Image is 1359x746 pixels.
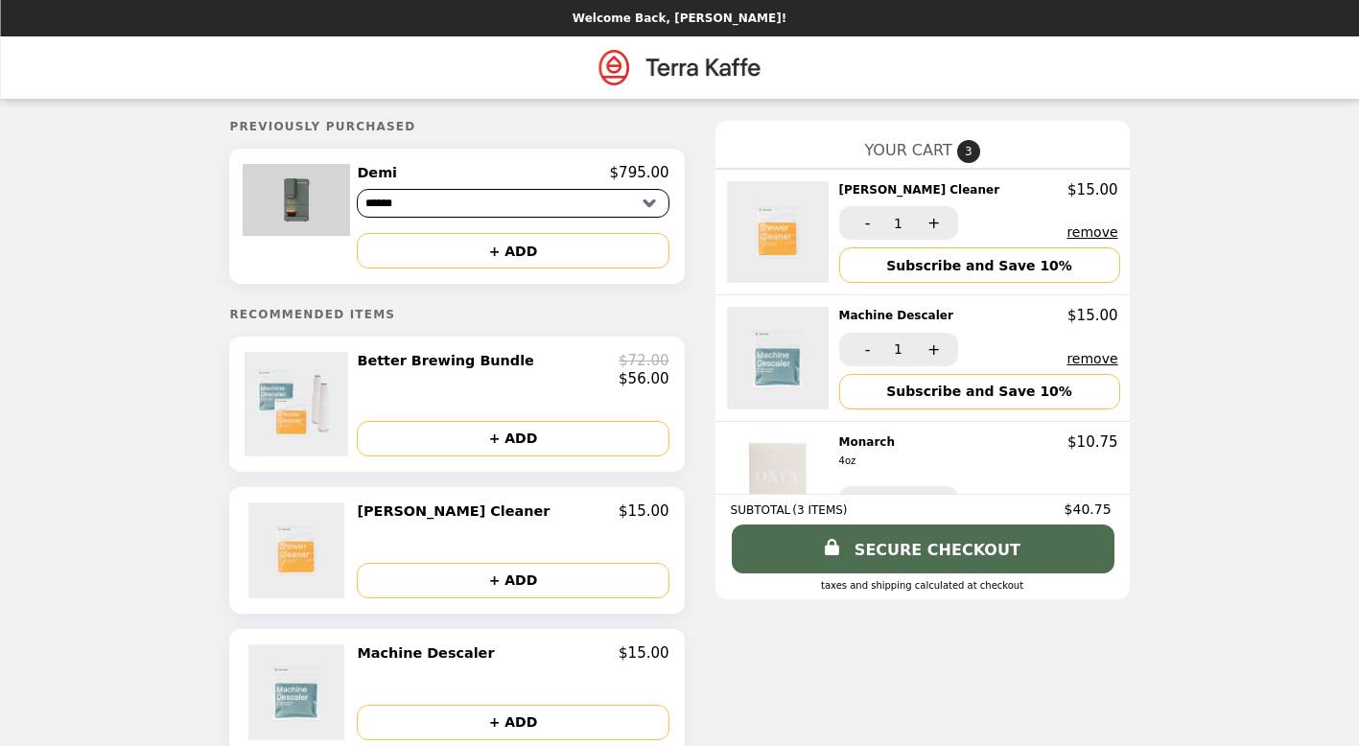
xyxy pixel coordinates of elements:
[839,433,902,471] h2: Monarch
[619,502,669,520] p: $15.00
[357,164,405,181] h2: Demi
[357,502,557,520] h2: [PERSON_NAME] Cleaner
[229,308,684,321] h5: Recommended Items
[792,503,847,517] span: ( 3 ITEMS )
[357,233,668,268] button: + ADD
[1067,433,1118,451] p: $10.75
[905,333,958,366] button: +
[839,307,961,324] h2: Machine Descaler
[573,12,786,25] p: Welcome Back, [PERSON_NAME]!
[839,333,892,366] button: -
[357,352,541,369] h2: Better Brewing Bundle
[864,141,951,159] span: YOUR CART
[839,247,1120,283] button: Subscribe and Save 10%
[1066,351,1117,366] button: remove
[619,370,669,387] p: $56.00
[839,486,892,520] button: -
[731,580,1114,591] div: Taxes and Shipping calculated at checkout
[727,307,833,408] img: Machine Descaler
[1067,307,1118,324] p: $15.00
[245,352,353,455] img: Better Brewing Bundle
[248,644,349,740] img: Machine Descaler
[357,644,502,662] h2: Machine Descaler
[905,206,958,240] button: +
[905,486,958,520] button: +
[839,206,892,240] button: -
[732,525,1114,573] a: SECURE CHECKOUT
[839,453,895,470] div: 4oz
[727,181,833,283] img: Brewer Cleaner
[357,421,668,456] button: + ADD
[619,352,669,369] p: $72.00
[619,644,669,662] p: $15.00
[243,164,355,236] img: Demi
[248,502,349,598] img: Brewer Cleaner
[599,48,761,87] img: Brand Logo
[1065,501,1114,517] span: $40.75
[357,705,668,740] button: + ADD
[957,140,980,163] span: 3
[357,563,668,598] button: + ADD
[1066,224,1117,240] button: remove
[610,164,669,181] p: $795.00
[731,503,793,517] span: SUBTOTAL
[229,120,684,133] h5: Previously Purchased
[839,181,1008,198] h2: [PERSON_NAME] Cleaner
[894,341,902,357] span: 1
[735,433,826,520] img: Monarch
[839,374,1120,409] button: Subscribe and Save 10%
[357,189,668,218] select: Select a product variant
[1067,181,1118,198] p: $15.00
[894,216,902,231] span: 1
